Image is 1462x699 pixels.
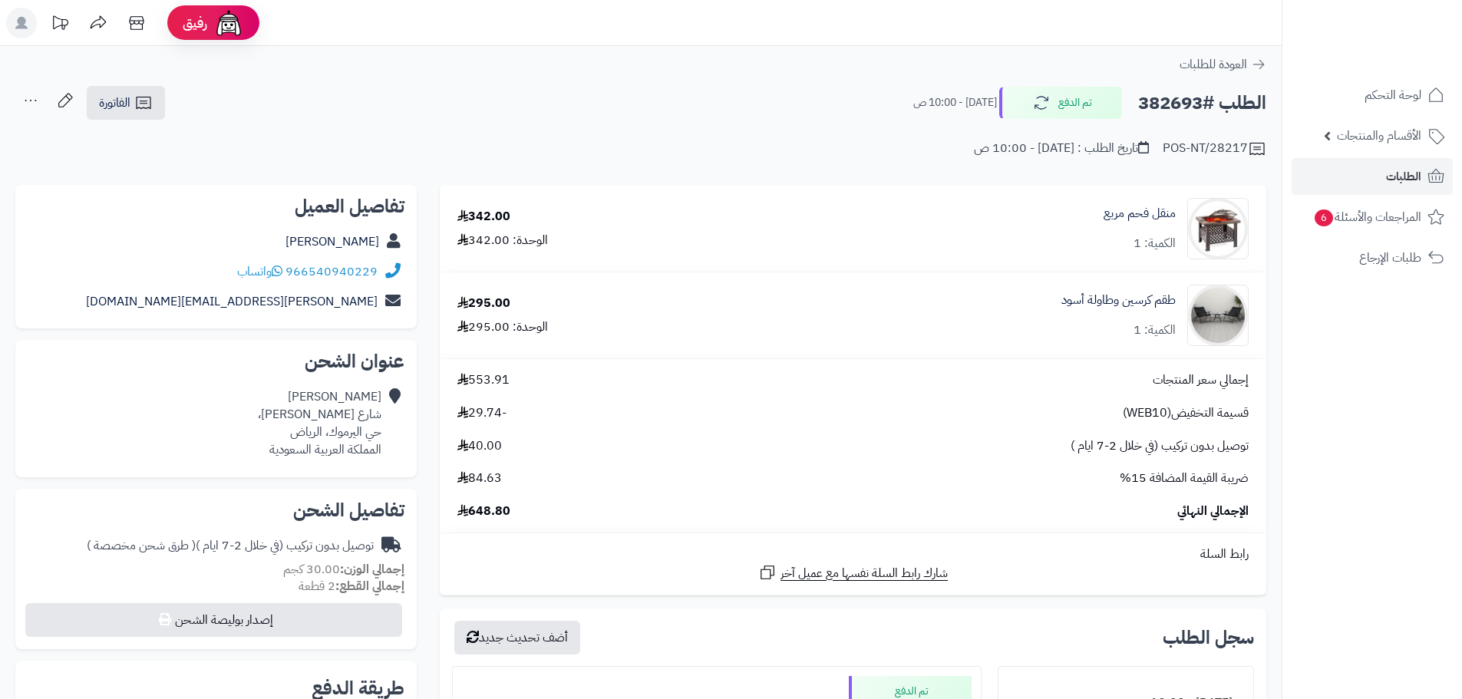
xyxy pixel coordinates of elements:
[1120,470,1249,487] span: ضريبة القيمة المضافة 15%
[446,546,1260,563] div: رابط السلة
[1188,285,1248,346] img: 1756637931-110124010027-90x90.jpg
[1134,321,1176,339] div: الكمية: 1
[1071,437,1249,455] span: توصيل بدون تركيب (في خلال 2-7 ايام )
[28,501,404,519] h2: تفاصيل الشحن
[312,679,404,697] h2: طريقة الدفع
[28,352,404,371] h2: عنوان الشحن
[913,95,997,110] small: [DATE] - 10:00 ص
[457,295,510,312] div: 295.00
[340,560,404,579] strong: إجمالي الوزن:
[87,536,196,555] span: ( طرق شحن مخصصة )
[1358,32,1447,64] img: logo-2.png
[1177,503,1249,520] span: الإجمالي النهائي
[25,603,402,637] button: إصدار بوليصة الشحن
[457,208,510,226] div: 342.00
[457,371,510,389] span: 553.91
[457,404,507,422] span: -29.74
[454,621,580,654] button: أضف تحديث جديد
[1134,235,1176,252] div: الكمية: 1
[183,14,207,32] span: رفيق
[1386,166,1421,187] span: الطلبات
[1292,77,1453,114] a: لوحة التحكم
[237,262,282,281] a: واتساب
[457,470,502,487] span: 84.63
[1313,206,1421,228] span: المراجعات والأسئلة
[335,577,404,595] strong: إجمالي القطع:
[1292,199,1453,236] a: المراجعات والأسئلة6
[1153,371,1249,389] span: إجمالي سعر المنتجات
[99,94,130,112] span: الفاتورة
[283,560,404,579] small: 30.00 كجم
[87,537,374,555] div: توصيل بدون تركيب (في خلال 2-7 ايام )
[87,86,165,120] a: الفاتورة
[1188,198,1248,259] img: 00c1cd9bf7b7ba9b66a51c5850871faf1607000195_221-90x90.jpg
[457,503,510,520] span: 648.80
[1180,55,1266,74] a: العودة للطلبات
[758,563,948,582] a: شارك رابط السلة نفسها مع عميل آخر
[213,8,244,38] img: ai-face.png
[1337,125,1421,147] span: الأقسام والمنتجات
[86,292,378,311] a: [PERSON_NAME][EMAIL_ADDRESS][DOMAIN_NAME]
[974,140,1149,157] div: تاريخ الطلب : [DATE] - 10:00 ص
[1163,628,1254,647] h3: سجل الطلب
[1359,247,1421,269] span: طلبات الإرجاع
[41,8,79,42] a: تحديثات المنصة
[285,232,379,251] a: [PERSON_NAME]
[999,87,1122,119] button: تم الدفع
[1104,205,1176,223] a: منقل فحم مربع
[1365,84,1421,106] span: لوحة التحكم
[781,565,948,582] span: شارك رابط السلة نفسها مع عميل آخر
[28,197,404,216] h2: تفاصيل العميل
[457,232,548,249] div: الوحدة: 342.00
[1315,209,1334,227] span: 6
[457,437,502,455] span: 40.00
[1292,158,1453,195] a: الطلبات
[299,577,404,595] small: 2 قطعة
[1138,87,1266,119] h2: الطلب #382693
[1292,239,1453,276] a: طلبات الإرجاع
[457,318,548,336] div: الوحدة: 295.00
[285,262,378,281] a: 966540940229
[258,388,381,458] div: [PERSON_NAME] شارع [PERSON_NAME]، حي اليرموك، الرياض المملكة العربية السعودية
[1163,140,1266,158] div: POS-NT/28217
[1123,404,1249,422] span: قسيمة التخفيض(WEB10)
[1061,292,1176,309] a: طقم كرسين وطاولة أسود
[1180,55,1247,74] span: العودة للطلبات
